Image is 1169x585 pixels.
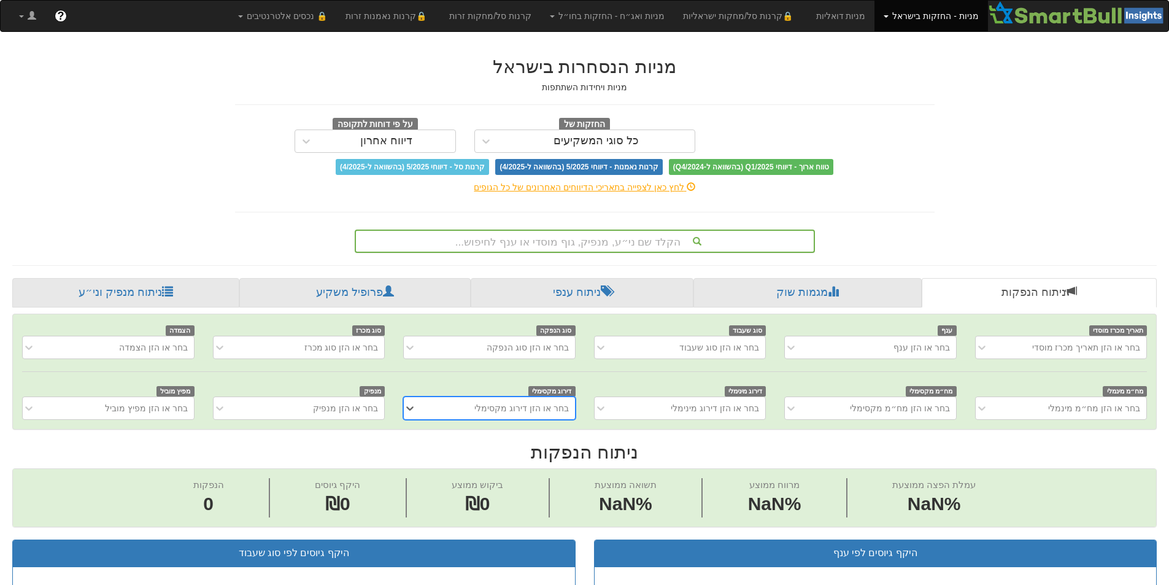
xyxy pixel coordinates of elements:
[119,341,188,354] div: בחר או הזן הצמדה
[333,118,418,131] span: על פי דוחות לתקופה
[315,479,360,490] span: היקף גיוסים
[604,546,1148,560] div: היקף גיוסים לפי ענף
[671,402,759,414] div: בחר או הזן דירוג מינימלי
[325,494,350,514] span: ₪0
[749,479,800,490] span: מרווח ממוצע
[193,479,224,490] span: הנפקות
[850,402,950,414] div: בחר או הזן מח״מ מקסימלי
[229,1,336,31] a: 🔒 נכסים אלטרנטיבים
[313,402,378,414] div: בחר או הזן מנפיק
[674,1,806,31] a: 🔒קרנות סל/מחקות ישראליות
[748,491,801,517] span: NaN%
[892,491,976,517] span: NaN%
[528,386,576,397] span: דירוג מקסימלי
[669,159,833,175] span: טווח ארוך - דיווחי Q1/2025 (בהשוואה ל-Q4/2024)
[471,278,693,308] a: ניתוח ענפי
[12,278,239,308] a: ניתוח מנפיק וני״ע
[892,479,976,490] span: עמלת הפצה ממוצעת
[487,341,569,354] div: בחר או הזן סוג הנפקה
[595,491,657,517] span: NaN%
[166,325,195,336] span: הצמדה
[336,159,489,175] span: קרנות סל - דיווחי 5/2025 (בהשוואה ל-4/2025)
[807,1,875,31] a: מניות דואליות
[906,386,957,397] span: מח״מ מקסימלי
[352,325,385,336] span: סוג מכרז
[12,442,1157,462] h2: ניתוח הנפקות
[541,1,674,31] a: מניות ואג״ח - החזקות בחו״ל
[304,341,379,354] div: בחר או הזן סוג מכרז
[874,1,987,31] a: מניות - החזקות בישראל
[45,1,76,31] a: ?
[938,325,957,336] span: ענף
[22,546,566,560] div: היקף גיוסים לפי סוג שעבוד
[235,83,935,92] h5: מניות ויחידות השתתפות
[1103,386,1147,397] span: מח״מ מינמלי
[679,341,759,354] div: בחר או הזן סוג שעבוד
[559,118,611,131] span: החזקות של
[440,1,541,31] a: קרנות סל/מחקות זרות
[105,402,188,414] div: בחר או הזן מפיץ מוביל
[360,135,412,147] div: דיווח אחרון
[693,278,921,308] a: מגמות שוק
[239,278,470,308] a: פרופיל משקיע
[336,1,441,31] a: 🔒קרנות נאמנות זרות
[452,479,503,490] span: ביקוש ממוצע
[893,341,950,354] div: בחר או הזן ענף
[1032,341,1140,354] div: בחר או הזן תאריך מכרז מוסדי
[495,159,662,175] span: קרנות נאמנות - דיווחי 5/2025 (בהשוואה ל-4/2025)
[193,491,224,517] span: 0
[988,1,1168,25] img: Smartbull
[922,278,1157,308] a: ניתוח הנפקות
[156,386,195,397] span: מפיץ מוביל
[356,231,814,252] div: הקלד שם ני״ע, מנפיק, גוף מוסדי או ענף לחיפוש...
[729,325,766,336] span: סוג שעבוד
[725,386,766,397] span: דירוג מינימלי
[554,135,639,147] div: כל סוגי המשקיעים
[465,494,490,514] span: ₪0
[57,10,64,22] span: ?
[1048,402,1140,414] div: בחר או הזן מח״מ מינמלי
[235,56,935,77] h2: מניות הנסחרות בישראל
[595,479,657,490] span: תשואה ממוצעת
[1089,325,1147,336] span: תאריך מכרז מוסדי
[226,181,944,193] div: לחץ כאן לצפייה בתאריכי הדיווחים האחרונים של כל הגופים
[536,325,576,336] span: סוג הנפקה
[474,402,569,414] div: בחר או הזן דירוג מקסימלי
[360,386,385,397] span: מנפיק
